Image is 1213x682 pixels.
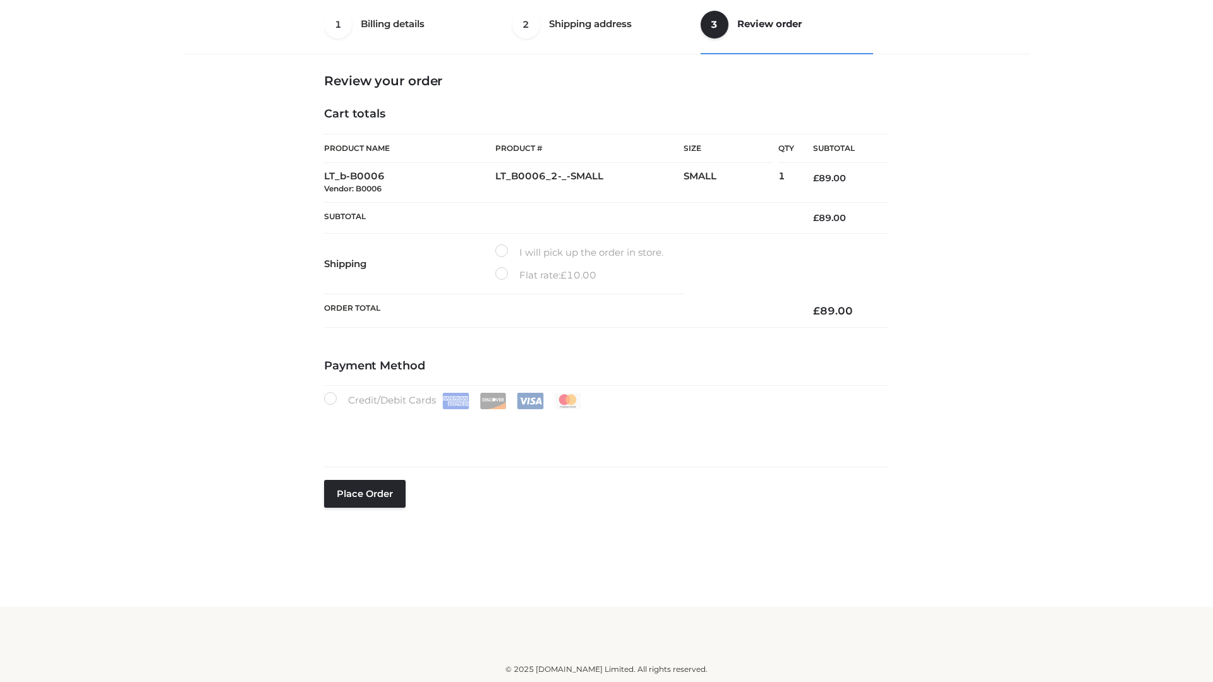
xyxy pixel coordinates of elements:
iframe: Secure payment input frame [322,407,886,453]
th: Subtotal [794,135,889,163]
td: LT_b-B0006 [324,163,495,203]
img: Amex [442,393,469,409]
bdi: 89.00 [813,304,853,317]
div: © 2025 [DOMAIN_NAME] Limited. All rights reserved. [188,663,1025,676]
td: 1 [778,163,794,203]
span: £ [560,269,567,281]
span: £ [813,172,819,184]
span: £ [813,304,820,317]
label: Credit/Debit Cards [324,392,582,409]
bdi: 89.00 [813,172,846,184]
button: Place order [324,480,406,508]
h4: Cart totals [324,107,889,121]
small: Vendor: B0006 [324,184,382,193]
td: SMALL [684,163,778,203]
th: Product # [495,134,684,163]
bdi: 10.00 [560,269,596,281]
img: Discover [480,393,507,409]
label: I will pick up the order in store. [495,244,663,261]
td: LT_B0006_2-_-SMALL [495,163,684,203]
th: Product Name [324,134,495,163]
label: Flat rate: [495,267,596,284]
th: Size [684,135,772,163]
img: Visa [517,393,544,409]
bdi: 89.00 [813,212,846,224]
th: Subtotal [324,202,794,233]
img: Mastercard [554,393,581,409]
span: £ [813,212,819,224]
h3: Review your order [324,73,889,88]
th: Shipping [324,234,495,294]
th: Order Total [324,294,794,328]
th: Qty [778,134,794,163]
h4: Payment Method [324,359,889,373]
